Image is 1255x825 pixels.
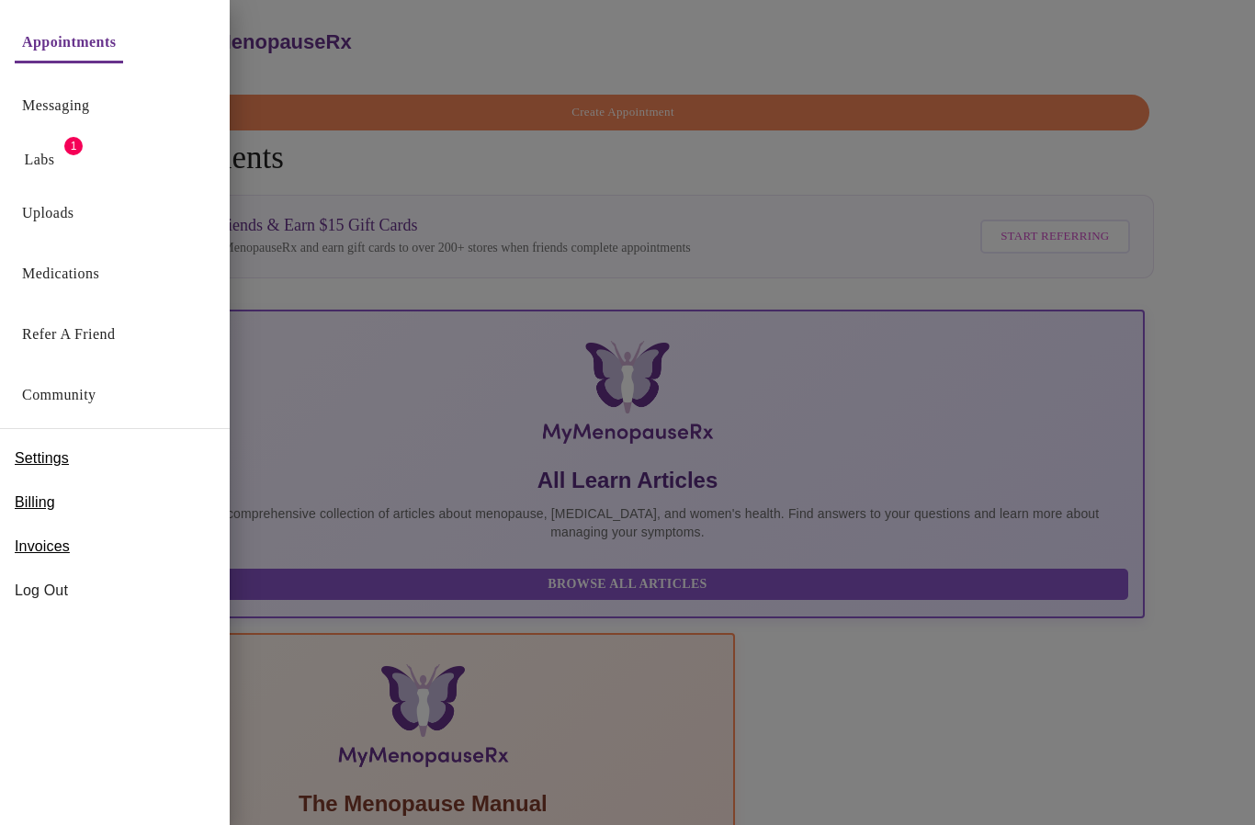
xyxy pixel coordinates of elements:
span: Settings [15,447,69,469]
button: Messaging [15,87,96,124]
a: Medications [22,261,99,287]
a: Community [22,382,96,408]
button: Community [15,377,104,413]
span: Invoices [15,536,70,558]
a: Billing [15,488,55,517]
button: Uploads [15,195,82,232]
button: Labs [10,141,69,178]
button: Appointments [15,24,123,63]
span: Log Out [15,580,215,602]
button: Refer a Friend [15,316,123,353]
span: 1 [64,137,83,155]
a: Uploads [22,200,74,226]
a: Invoices [15,532,70,561]
a: Labs [25,147,55,173]
button: Medications [15,255,107,292]
a: Settings [15,444,69,473]
a: Messaging [22,93,89,119]
a: Appointments [22,29,116,55]
a: Refer a Friend [22,322,116,347]
span: Billing [15,492,55,514]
